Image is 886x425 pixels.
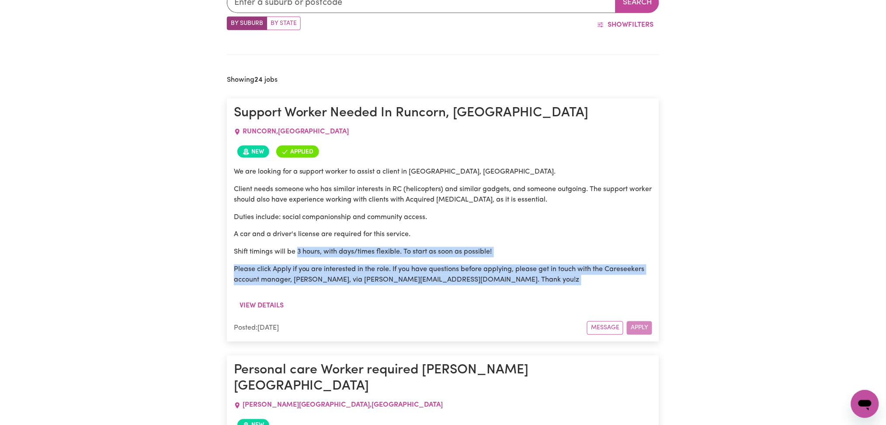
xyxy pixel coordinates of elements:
[267,17,301,30] label: Search by state
[276,146,319,158] span: You've applied for this job
[234,265,653,286] p: Please click Apply if you are interested in the role. If you have questions before applying, plea...
[243,128,349,135] span: RUNCORN , [GEOGRAPHIC_DATA]
[234,298,289,314] button: View details
[234,212,653,223] p: Duties include: social companionship and community access.
[227,17,267,30] label: Search by suburb/post code
[587,321,623,335] button: Message
[237,146,269,158] span: Job posted within the last 30 days
[234,363,653,395] h1: Personal care Worker required [PERSON_NAME][GEOGRAPHIC_DATA]
[591,17,659,33] button: ShowFilters
[243,402,443,409] span: [PERSON_NAME][GEOGRAPHIC_DATA] , [GEOGRAPHIC_DATA]
[234,323,587,334] div: Posted: [DATE]
[227,76,278,84] h2: Showing jobs
[234,184,653,205] p: Client needs someone who has similar interests in RC (helicopters) and similar gadgets, and someo...
[851,390,879,418] iframe: Button to launch messaging window
[608,21,628,28] span: Show
[254,77,263,84] b: 24
[234,105,653,121] h1: Support Worker Needed In Runcorn, [GEOGRAPHIC_DATA]
[234,247,653,258] p: Shift timings will be 3 hours, with days/times flexible. To start as soon as possible!
[234,230,653,240] p: A car and a driver's license are required for this service.
[234,167,653,177] p: We are looking for a support worker to assist a client in [GEOGRAPHIC_DATA], [GEOGRAPHIC_DATA].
